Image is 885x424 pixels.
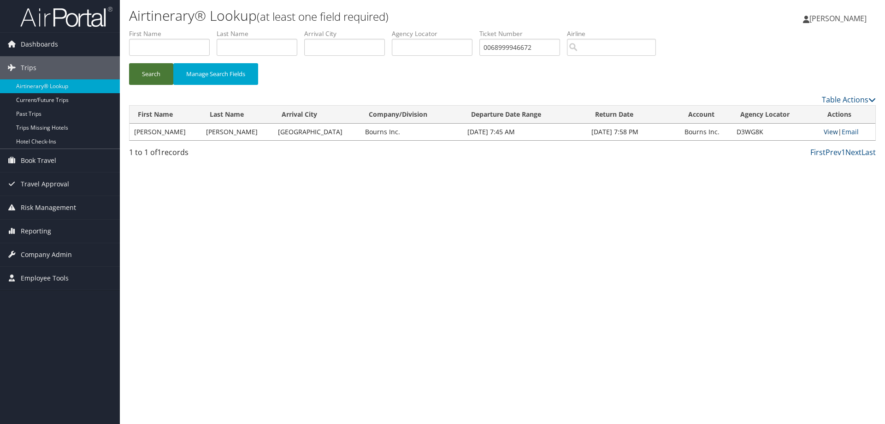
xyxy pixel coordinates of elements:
th: Return Date: activate to sort column ascending [587,106,680,124]
a: Email [842,127,859,136]
span: Travel Approval [21,173,69,196]
small: (at least one field required) [257,9,389,24]
a: [PERSON_NAME] [803,5,876,32]
th: First Name: activate to sort column ascending [130,106,201,124]
a: Next [845,147,861,157]
label: Last Name [217,29,304,38]
label: Ticket Number [479,29,567,38]
th: Company/Division [360,106,463,124]
button: Manage Search Fields [173,63,258,85]
span: Reporting [21,220,51,243]
span: [PERSON_NAME] [809,13,867,24]
a: 1 [841,147,845,157]
a: View [824,127,838,136]
span: Company Admin [21,243,72,266]
span: Book Travel [21,149,56,172]
a: Prev [826,147,841,157]
label: Arrival City [304,29,392,38]
span: Employee Tools [21,267,69,290]
td: [PERSON_NAME] [130,124,201,140]
td: [DATE] 7:58 PM [587,124,680,140]
td: D3WG8K [732,124,819,140]
label: Airline [567,29,663,38]
th: Arrival City: activate to sort column ascending [273,106,360,124]
th: Account: activate to sort column ascending [680,106,732,124]
td: [DATE] 7:45 AM [463,124,586,140]
td: [PERSON_NAME] [201,124,273,140]
th: Actions [819,106,875,124]
span: 1 [157,147,161,157]
th: Agency Locator: activate to sort column ascending [732,106,819,124]
span: Dashboards [21,33,58,56]
th: Last Name: activate to sort column ascending [201,106,273,124]
td: Bourns Inc. [680,124,732,140]
a: Last [861,147,876,157]
td: [GEOGRAPHIC_DATA] [273,124,360,140]
a: First [810,147,826,157]
label: Agency Locator [392,29,479,38]
h1: Airtinerary® Lookup [129,6,627,25]
td: Bourns Inc. [360,124,463,140]
label: First Name [129,29,217,38]
th: Departure Date Range: activate to sort column ascending [463,106,586,124]
img: airportal-logo.png [20,6,112,28]
a: Table Actions [822,95,876,105]
td: | [819,124,875,140]
span: Trips [21,56,36,79]
span: Risk Management [21,196,76,219]
button: Search [129,63,173,85]
div: 1 to 1 of records [129,147,306,162]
